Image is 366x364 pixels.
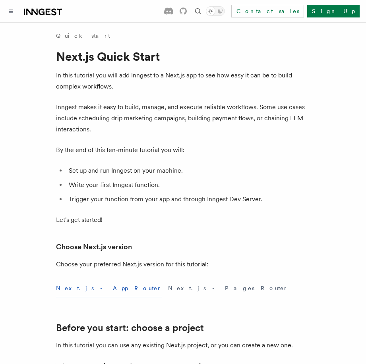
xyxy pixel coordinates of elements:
h1: Next.js Quick Start [56,49,310,64]
li: Set up and run Inngest on your machine. [66,165,310,176]
button: Toggle navigation [6,6,16,16]
li: Write your first Inngest function. [66,179,310,191]
a: Before you start: choose a project [56,322,204,333]
button: Find something... [193,6,203,16]
li: Trigger your function from your app and through Inngest Dev Server. [66,194,310,205]
p: Inngest makes it easy to build, manage, and execute reliable workflows. Some use cases include sc... [56,102,310,135]
p: Let's get started! [56,214,310,225]
button: Next.js - App Router [56,279,162,297]
a: Sign Up [307,5,360,17]
a: Choose Next.js version [56,241,132,252]
a: Contact sales [231,5,304,17]
p: In this tutorial you will add Inngest to a Next.js app to see how easy it can be to build complex... [56,70,310,92]
button: Next.js - Pages Router [168,279,288,297]
p: By the end of this ten-minute tutorial you will: [56,144,310,156]
p: In this tutorial you can use any existing Next.js project, or you can create a new one. [56,340,310,351]
a: Quick start [56,32,110,40]
button: Toggle dark mode [206,6,225,16]
p: Choose your preferred Next.js version for this tutorial: [56,259,310,270]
